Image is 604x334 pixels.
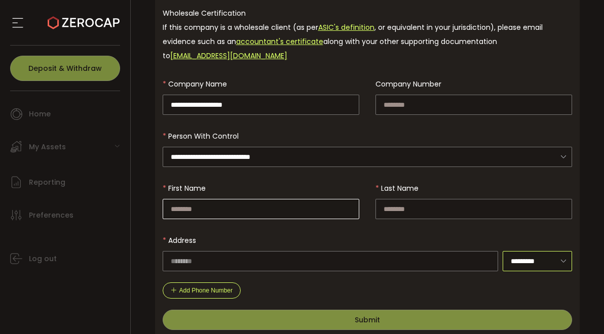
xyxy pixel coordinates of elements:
span: Add Phone Number [179,287,233,294]
label: Address [163,235,202,245]
span: My Assets [29,140,66,154]
span: Deposit & Withdraw [28,65,102,72]
span: Submit [355,315,380,325]
div: Wholesale Certification If this company is a wholesale client (as per , or equivalent in your jur... [163,6,573,63]
button: Deposit & Withdraw [10,56,120,81]
button: Submit [163,310,573,330]
button: Add Phone Number [163,282,241,299]
a: ASIC's definition [318,22,374,32]
a: accountant's certificate [236,36,323,47]
span: Reporting [29,175,65,190]
a: [EMAIL_ADDRESS][DOMAIN_NAME] [170,51,287,61]
span: Home [29,107,51,121]
span: Log out [29,252,57,266]
span: Preferences [29,208,73,223]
